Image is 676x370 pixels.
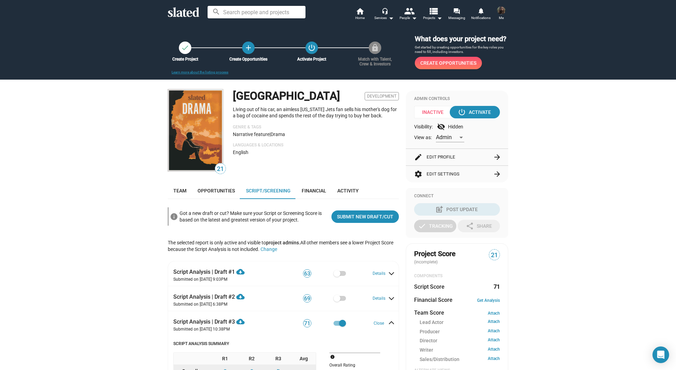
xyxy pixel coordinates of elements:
a: Submit New Draft/Cut [331,210,399,223]
span: Development [365,92,399,100]
a: Financial [296,182,332,199]
mat-icon: arrow_drop_down [435,14,444,22]
div: Script Analysis | Draft #2 [173,289,275,300]
span: project admins. [266,240,300,245]
mat-icon: forum [453,8,460,14]
mat-icon: post_add [435,205,444,214]
span: View as: [414,134,432,141]
span: Financial [302,188,326,193]
span: 21 [489,251,500,260]
mat-icon: power_settings_new [308,44,316,52]
button: Edit Settings [414,166,500,182]
mat-icon: settings [414,170,422,178]
dt: Team Score [414,309,444,316]
h1: [GEOGRAPHIC_DATA] [233,89,340,103]
div: Tracking [418,220,453,232]
mat-icon: arrow_drop_down [410,14,418,22]
button: Share [458,220,500,232]
span: 71 [303,320,311,327]
mat-icon: home [356,7,364,15]
div: People [400,14,417,22]
span: Team [173,188,186,193]
a: Attach [488,328,500,335]
mat-expansion-panel-header: Script Analysis | Draft #3Submitted on [DATE] 10:38PM71Close [168,311,399,336]
span: Sales/Distribution [420,356,459,363]
div: Got a new draft or cut? Make sure your Script or Screening Score is based on the latest and great... [180,209,326,224]
div: Post Update [437,203,478,216]
span: Me [499,14,504,22]
dt: Script Score [414,283,445,290]
a: Learn more about the listing process [172,70,228,74]
a: Attach [488,319,500,326]
input: Search people and projects [208,6,305,18]
div: Connect [414,193,500,199]
button: Change [261,246,277,252]
span: Producer [420,328,440,335]
img: Madison [168,89,223,171]
button: Services [372,7,396,22]
div: COMPONENTS [414,273,500,279]
div: Create Opportunities [226,57,271,62]
div: Script Analysis | Draft #1 [173,264,275,276]
span: Director [420,337,437,344]
div: Overall Rating [329,363,380,368]
mat-icon: arrow_forward [493,153,501,161]
span: Create Opportunities [420,57,476,69]
button: Details [373,271,394,277]
a: Activity [332,182,364,199]
dt: Financial Score [414,296,453,304]
p: Submitted on [DATE] 9:03PM [173,277,275,282]
span: 63 [303,270,311,277]
button: Activate Project [305,42,318,54]
button: Close [374,321,392,326]
mat-icon: visibility_off [437,123,445,131]
button: Post Update [414,203,500,216]
mat-icon: info [330,354,338,362]
span: Admin [436,134,452,141]
div: Share [466,220,492,232]
div: R2 [238,353,265,365]
a: Team [168,182,192,199]
mat-icon: power_settings_new [458,108,466,116]
a: Home [348,7,372,22]
p: Genre & Tags [233,125,399,130]
span: Messaging [448,14,465,22]
span: | [270,132,271,137]
div: Admin Controls [414,96,500,102]
a: Messaging [445,7,469,22]
span: Narrative feature [233,132,270,137]
button: Tracking [414,220,456,232]
mat-icon: cloud_download [236,317,245,326]
mat-icon: check [418,222,426,230]
button: Joe CamaraMe [493,5,510,23]
div: Avg [292,353,316,365]
div: All other members see a lower Project Score because the Script Analysis is not included. [168,231,399,261]
p: Submitted on [DATE] 10:38PM [173,327,275,332]
mat-icon: headset_mic [382,8,388,14]
mat-expansion-panel-header: Script Analysis | Draft #2Submitted on [DATE] 6:38PM69Details [168,286,399,311]
button: Activate [450,106,500,118]
div: Visibility: Hidden [414,123,500,131]
a: Script/Screening [240,182,296,199]
span: Writer [420,347,433,353]
p: Living out of his car, an aimless [US_STATE] Jets fan sells his mother's dog for a bag of cocaine... [233,106,399,119]
a: Attach [488,347,500,353]
span: The selected report is only active and visible to [168,240,300,245]
mat-icon: add [244,44,253,52]
a: Notifications [469,7,493,22]
span: Inactive [414,106,456,118]
mat-icon: arrow_drop_down [387,14,395,22]
div: Activate [459,106,491,118]
mat-icon: notifications [477,7,484,14]
mat-icon: people [404,6,414,16]
a: Opportunities [192,182,240,199]
button: Edit Profile [414,149,500,165]
span: 21 [215,164,226,174]
mat-icon: edit [414,153,422,161]
a: Attach [488,311,500,316]
h4: Script Analysis Summary [173,341,393,347]
a: Create Opportunities [415,57,482,69]
a: Get Analysis [477,298,500,303]
div: R3 [265,353,292,365]
mat-icon: arrow_forward [493,170,501,178]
